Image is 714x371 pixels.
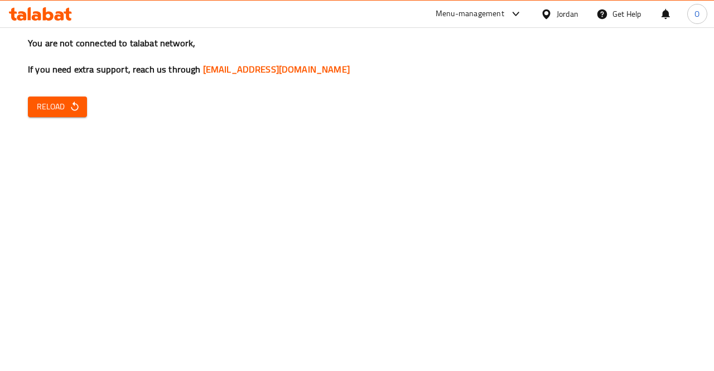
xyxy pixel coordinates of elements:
div: Menu-management [436,7,504,21]
h3: You are not connected to talabat network, If you need extra support, reach us through [28,37,686,76]
div: Jordan [557,8,578,20]
span: O [694,8,699,20]
button: Reload [28,97,87,117]
a: [EMAIL_ADDRESS][DOMAIN_NAME] [203,61,350,78]
span: Reload [37,100,78,114]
